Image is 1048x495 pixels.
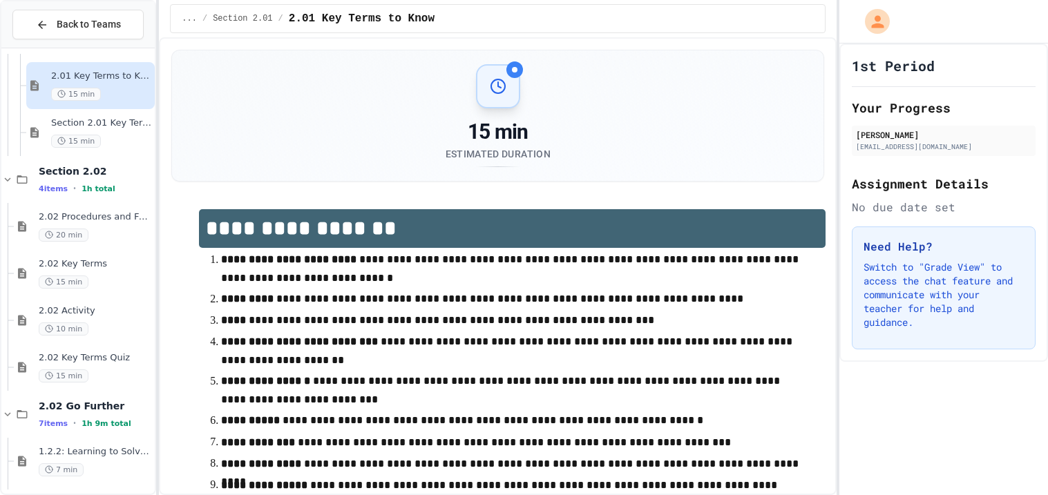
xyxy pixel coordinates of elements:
[82,184,115,193] span: 1h total
[39,211,152,223] span: 2.02 Procedures and Functions
[51,135,101,148] span: 15 min
[12,10,144,39] button: Back to Teams
[57,17,121,32] span: Back to Teams
[852,174,1036,193] h2: Assignment Details
[39,305,152,317] span: 2.02 Activity
[39,258,152,270] span: 2.02 Key Terms
[278,13,283,24] span: /
[289,10,435,27] span: 2.01 Key Terms to Know
[213,13,272,24] span: Section 2.01
[864,260,1024,329] p: Switch to "Grade View" to access the chat feature and communicate with your teacher for help and ...
[39,322,88,336] span: 10 min
[446,119,551,144] div: 15 min
[39,419,68,428] span: 7 items
[39,369,88,382] span: 15 min
[39,275,88,289] span: 15 min
[202,13,207,24] span: /
[852,98,1036,117] h2: Your Progress
[51,70,152,82] span: 2.01 Key Terms to Know
[73,183,76,194] span: •
[446,147,551,161] div: Estimated Duration
[856,128,1031,141] div: [PERSON_NAME]
[73,418,76,429] span: •
[51,88,101,101] span: 15 min
[82,419,131,428] span: 1h 9m total
[39,352,152,364] span: 2.02 Key Terms Quiz
[852,56,935,75] h1: 1st Period
[850,6,893,37] div: My Account
[39,446,152,458] span: 1.2.2: Learning to Solve Hard Problems
[864,238,1024,255] h3: Need Help?
[852,199,1036,215] div: No due date set
[51,117,152,129] span: Section 2.01 Key Terms Quiz
[182,13,197,24] span: ...
[39,165,152,177] span: Section 2.02
[39,463,84,476] span: 7 min
[39,184,68,193] span: 4 items
[856,142,1031,152] div: [EMAIL_ADDRESS][DOMAIN_NAME]
[39,229,88,242] span: 20 min
[39,400,152,412] span: 2.02 Go Further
